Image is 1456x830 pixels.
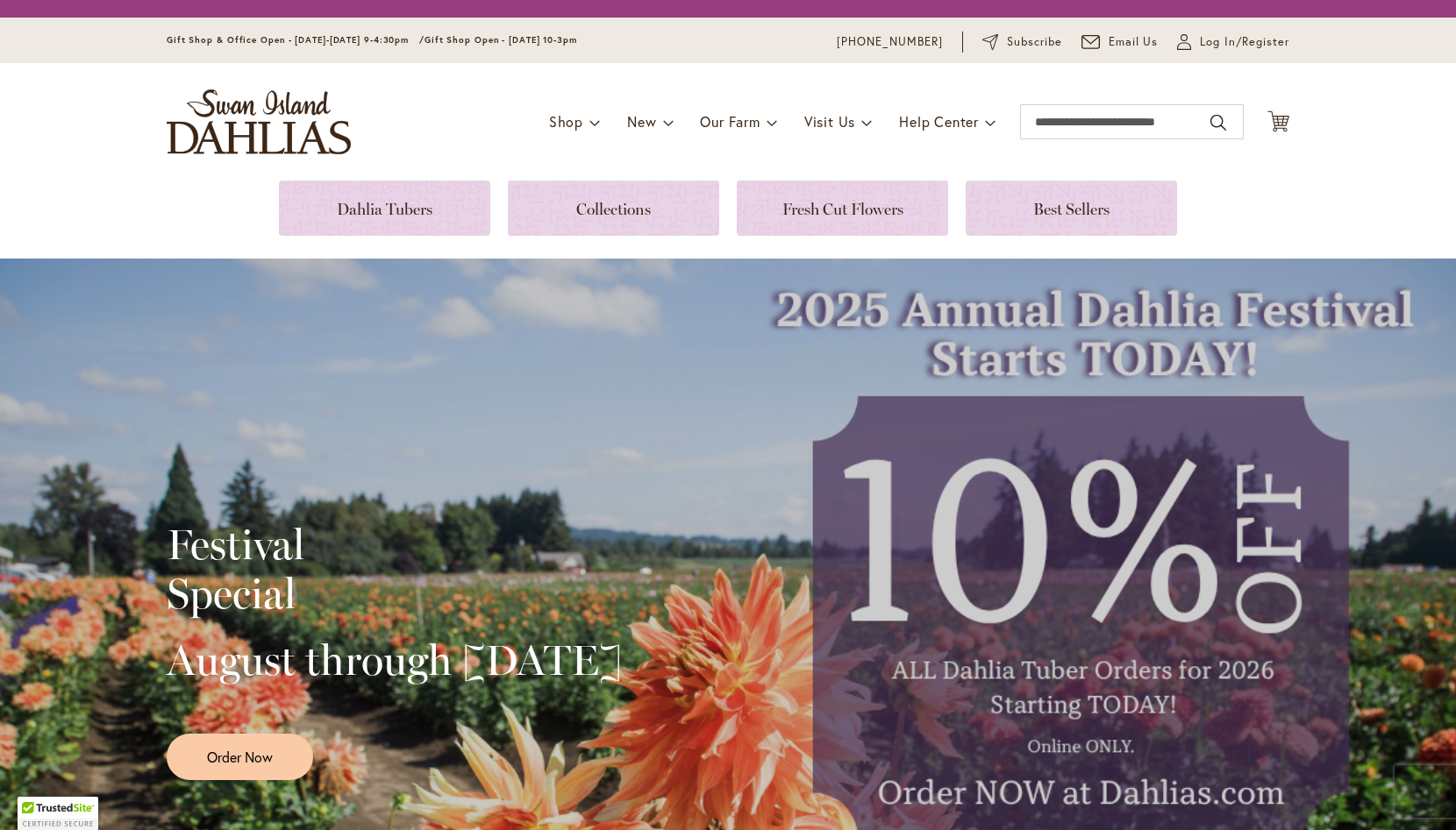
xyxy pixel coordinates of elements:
span: Our Farm [700,112,760,131]
span: Visit Us [804,112,855,131]
span: Order Now [207,747,273,767]
a: Order Now [167,734,313,780]
span: Log In/Register [1200,33,1289,51]
div: TrustedSite Certified [18,797,98,830]
a: Subscribe [982,33,1062,51]
span: Gift Shop Open - [DATE] 10-3pm [425,34,577,46]
span: New [627,112,656,131]
h2: Festival Special [167,520,622,618]
button: Search [1210,109,1226,137]
span: Subscribe [1007,33,1062,51]
span: Help Center [899,112,979,131]
a: Email Us [1081,33,1159,51]
a: Log In/Register [1177,33,1289,51]
a: store logo [167,89,351,154]
span: Email Us [1109,33,1159,51]
h2: August through [DATE] [167,635,622,685]
a: [PHONE_NUMBER] [837,33,943,51]
span: Shop [549,112,583,131]
span: Gift Shop & Office Open - [DATE]-[DATE] 9-4:30pm / [167,34,425,46]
